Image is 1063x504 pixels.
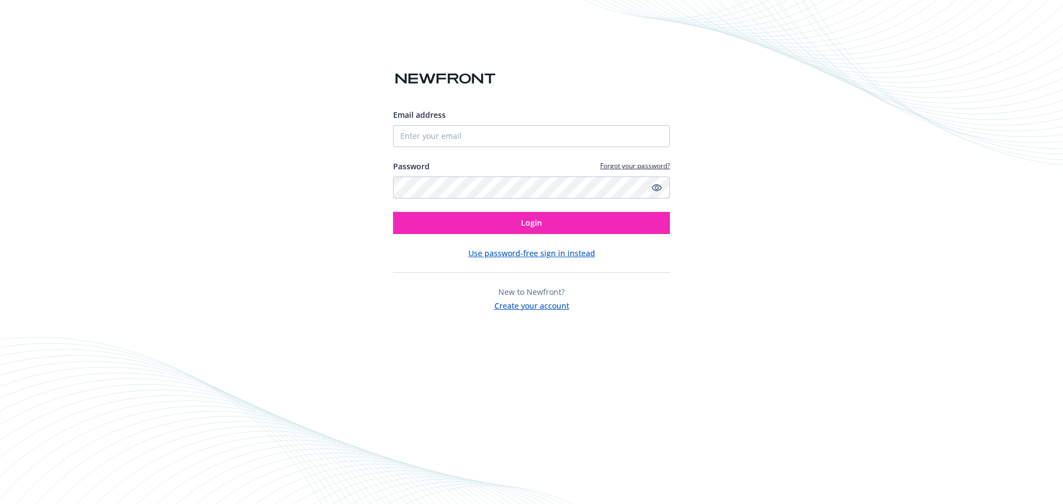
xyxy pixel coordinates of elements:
[393,212,670,234] button: Login
[393,176,670,199] input: Enter your password
[468,247,595,259] button: Use password-free sign in instead
[393,69,498,89] img: Newfront logo
[494,298,569,311] button: Create your account
[393,125,670,147] input: Enter your email
[521,217,542,228] span: Login
[600,161,670,170] a: Forgot your password?
[498,287,565,297] span: New to Newfront?
[650,181,663,194] a: Show password
[393,110,446,120] span: Email address
[393,160,430,172] label: Password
